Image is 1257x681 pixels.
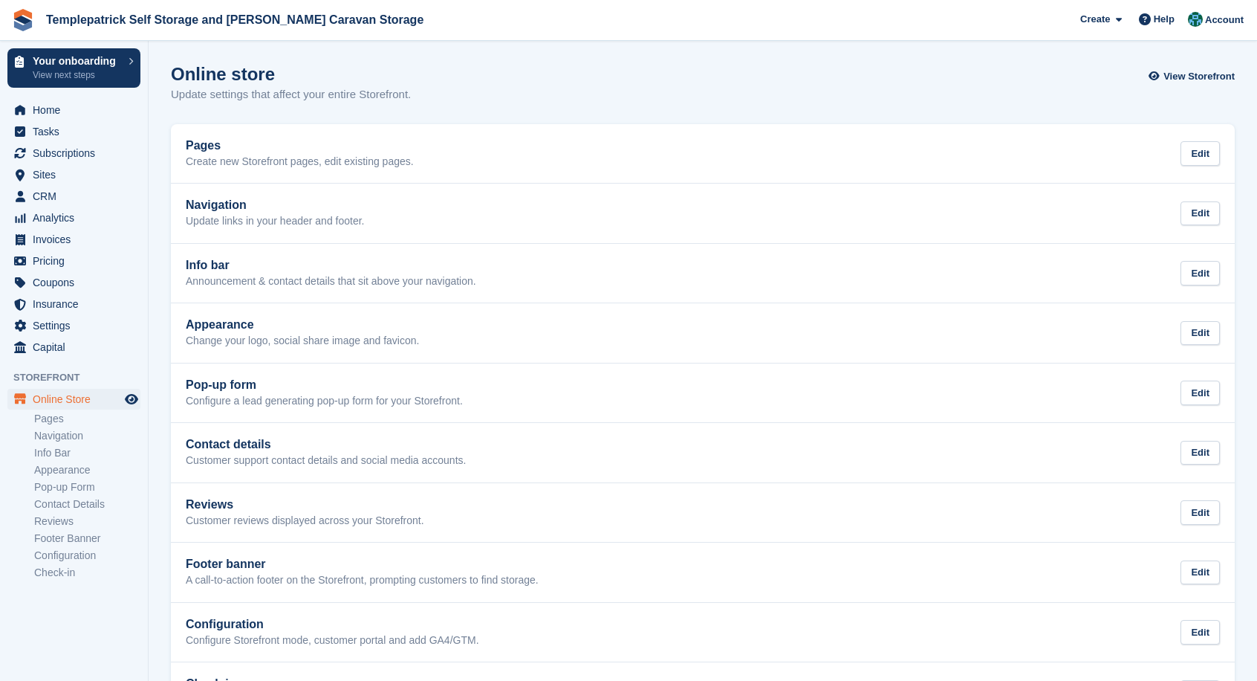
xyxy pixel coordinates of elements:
div: Edit [1180,321,1220,346]
div: Edit [1180,261,1220,285]
a: menu [7,143,140,164]
a: Appearance [34,463,140,477]
h1: Online store [171,64,411,84]
span: Storefront [13,370,148,385]
a: menu [7,294,140,314]
p: Your onboarding [33,56,121,66]
div: Edit [1180,441,1220,465]
a: Templepatrick Self Storage and [PERSON_NAME] Caravan Storage [40,7,429,32]
a: Info bar Announcement & contact details that sit above your navigation. Edit [171,244,1235,303]
a: Navigation [34,429,140,443]
a: Reviews Customer reviews displayed across your Storefront. Edit [171,483,1235,543]
div: Edit [1180,561,1220,585]
span: Pricing [33,251,122,271]
a: Check-in [34,566,140,580]
p: A call-to-action footer on the Storefront, prompting customers to find storage. [186,574,539,587]
a: Appearance Change your logo, social share image and favicon. Edit [171,303,1235,363]
span: Account [1205,13,1244,28]
h2: Configuration [186,618,479,631]
span: Create [1080,12,1110,27]
span: Home [33,100,122,120]
p: Customer support contact details and social media accounts. [186,454,466,468]
a: Footer Banner [34,532,140,546]
div: Edit [1180,201,1220,226]
p: Customer reviews displayed across your Storefront. [186,514,424,528]
a: Contact details Customer support contact details and social media accounts. Edit [171,423,1235,482]
h2: Appearance [186,318,419,332]
a: menu [7,315,140,336]
a: menu [7,186,140,207]
a: menu [7,207,140,228]
div: Edit [1180,141,1220,166]
a: Info Bar [34,446,140,460]
span: Settings [33,315,122,336]
a: menu [7,272,140,293]
a: Pages [34,412,140,426]
span: Invoices [33,229,122,250]
a: Navigation Update links in your header and footer. Edit [171,184,1235,243]
a: Contact Details [34,497,140,511]
p: Configure a lead generating pop-up form for your Storefront. [186,395,463,408]
span: Analytics [33,207,122,228]
span: Insurance [33,294,122,314]
a: Pop-up Form [34,480,140,494]
a: Pages Create new Storefront pages, edit existing pages. Edit [171,124,1235,184]
a: Preview store [123,390,140,408]
h2: Navigation [186,199,365,212]
h2: Reviews [186,498,424,511]
h2: Footer banner [186,558,539,571]
a: Configuration Configure Storefront mode, customer portal and add GA4/GTM. Edit [171,603,1235,662]
div: Edit [1180,381,1220,405]
img: stora-icon-8386f47178a22dfd0bd8f6a31ec36ba5ce8667c1dd55bd0f319d3a0aa187defe.svg [12,9,34,31]
span: Tasks [33,121,122,142]
p: Configure Storefront mode, customer portal and add GA4/GTM. [186,634,479,648]
span: View Storefront [1163,69,1235,84]
span: Sites [33,164,122,185]
p: Change your logo, social share image and favicon. [186,335,419,348]
span: Online Store [33,389,122,410]
a: menu [7,164,140,185]
a: Configuration [34,549,140,563]
p: Announcement & contact details that sit above your navigation. [186,275,476,288]
h2: Contact details [186,438,466,451]
span: CRM [33,186,122,207]
a: Reviews [34,514,140,529]
a: View Storefront [1152,64,1235,88]
p: Create new Storefront pages, edit existing pages. [186,155,414,169]
span: Help [1154,12,1175,27]
a: menu [7,121,140,142]
a: menu [7,389,140,410]
p: Update links in your header and footer. [186,215,365,228]
h2: Info bar [186,259,476,272]
span: Capital [33,337,122,358]
a: menu [7,229,140,250]
h2: Pop-up form [186,378,463,392]
a: Your onboarding View next steps [7,48,140,88]
div: Edit [1180,620,1220,645]
span: Subscriptions [33,143,122,164]
div: Edit [1180,500,1220,525]
a: menu [7,251,140,271]
h2: Pages [186,139,414,152]
a: Footer banner A call-to-action footer on the Storefront, prompting customers to find storage. Edit [171,543,1235,602]
span: Coupons [33,272,122,293]
img: Gareth Hagan [1188,12,1203,27]
a: menu [7,337,140,358]
a: menu [7,100,140,120]
p: View next steps [33,68,121,82]
p: Update settings that affect your entire Storefront. [171,86,411,103]
a: Pop-up form Configure a lead generating pop-up form for your Storefront. Edit [171,364,1235,423]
